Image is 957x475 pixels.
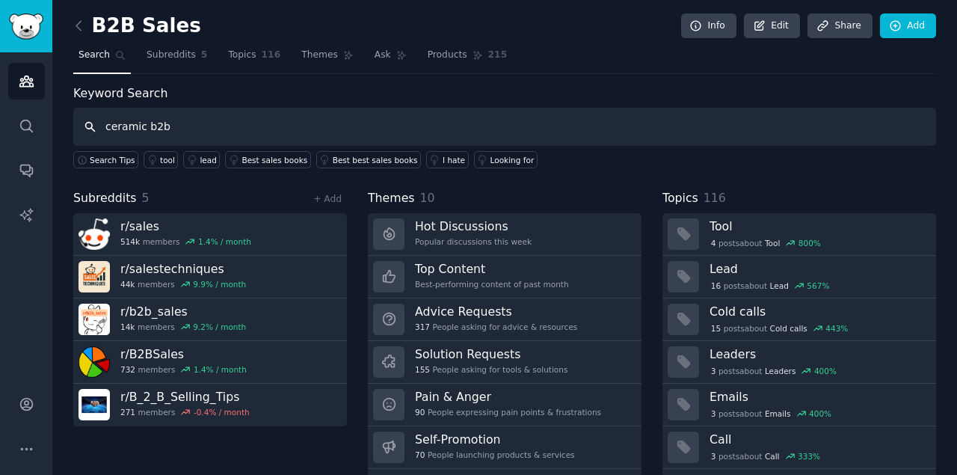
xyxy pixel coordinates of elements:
div: post s about [710,279,831,292]
span: 5 [201,49,208,62]
h3: r/ b2b_sales [120,304,246,319]
div: People expressing pain points & frustrations [415,407,601,417]
a: Themes [296,43,359,74]
div: Best-performing content of past month [415,279,569,289]
span: Search [79,49,110,62]
div: members [120,364,247,375]
div: People launching products & services [415,450,575,460]
a: r/B_2_B_Selling_Tips271members-0.4% / month [73,384,347,426]
span: 3 [711,366,716,376]
a: Ask [369,43,412,74]
div: 400 % [814,366,837,376]
a: Share [807,13,872,39]
img: b2b_sales [79,304,110,335]
h3: Lead [710,261,926,277]
span: Subreddits [147,49,196,62]
span: 44k [120,279,135,289]
a: Pain & Anger90People expressing pain points & frustrations [368,384,641,426]
span: Leaders [765,366,796,376]
a: Call3postsaboutCall333% [662,426,936,469]
a: Cold calls15postsaboutCold calls443% [662,298,936,341]
h3: Hot Discussions [415,218,532,234]
span: 15 [711,323,721,334]
span: 10 [420,191,435,205]
span: Search Tips [90,155,135,165]
span: 16 [711,281,721,291]
div: Best sales books [241,155,307,165]
div: 800 % [798,238,821,248]
a: Add [880,13,936,39]
div: members [120,407,250,417]
span: 514k [120,236,140,247]
div: post s about [710,450,822,463]
span: 3 [711,451,716,462]
a: + Add [313,194,342,204]
a: Search [73,43,131,74]
a: Emails3postsaboutEmails400% [662,384,936,426]
a: r/salestechniques44kmembers9.9% / month [73,256,347,298]
div: 9.9 % / month [193,279,246,289]
a: Leaders3postsaboutLeaders400% [662,341,936,384]
a: tool [144,151,178,168]
span: Ask [375,49,391,62]
span: 3 [711,408,716,419]
div: 567 % [807,281,829,291]
div: 400 % [809,408,831,419]
span: 14k [120,322,135,332]
div: 333 % [798,451,820,462]
a: Best sales books [225,151,310,168]
h3: Pain & Anger [415,389,601,405]
div: Best best sales books [333,155,418,165]
span: 215 [488,49,508,62]
span: Topics [662,189,698,208]
div: -0.4 % / month [194,407,250,417]
h3: Cold calls [710,304,926,319]
h3: r/ sales [120,218,251,234]
span: Tool [765,238,780,248]
span: Cold calls [770,323,807,334]
div: People asking for tools & solutions [415,364,567,375]
span: 271 [120,407,135,417]
a: Looking for [474,151,538,168]
a: Subreddits5 [141,43,212,74]
a: Lead16postsaboutLead567% [662,256,936,298]
a: Top ContentBest-performing content of past month [368,256,641,298]
a: Best best sales books [316,151,421,168]
div: 443 % [825,323,848,334]
span: Lead [770,281,789,291]
span: Call [765,451,780,462]
span: Topics [228,49,256,62]
h3: Solution Requests [415,346,567,362]
h3: Top Content [415,261,569,277]
a: Tool4postsaboutTool800% [662,213,936,256]
span: 116 [704,191,726,205]
h3: r/ B_2_B_Selling_Tips [120,389,250,405]
input: Keyword search in audience [73,108,936,146]
div: lead [200,155,216,165]
h3: Leaders [710,346,926,362]
div: 1.4 % / month [198,236,251,247]
span: 317 [415,322,430,332]
span: 90 [415,407,425,417]
span: 5 [142,191,150,205]
div: members [120,236,251,247]
span: 732 [120,364,135,375]
a: Solution Requests155People asking for tools & solutions [368,341,641,384]
h3: Emails [710,389,926,405]
a: Edit [744,13,800,39]
div: tool [160,155,175,165]
div: People asking for advice & resources [415,322,577,332]
div: members [120,279,246,289]
a: Advice Requests317People asking for advice & resources [368,298,641,341]
span: 155 [415,364,430,375]
a: Self-Promotion70People launching products & services [368,426,641,469]
h3: Advice Requests [415,304,577,319]
a: r/sales514kmembers1.4% / month [73,213,347,256]
div: post s about [710,364,838,378]
div: members [120,322,246,332]
div: 9.2 % / month [193,322,246,332]
a: Products215 [422,43,512,74]
a: I hate [426,151,469,168]
a: lead [183,151,220,168]
span: 70 [415,450,425,460]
